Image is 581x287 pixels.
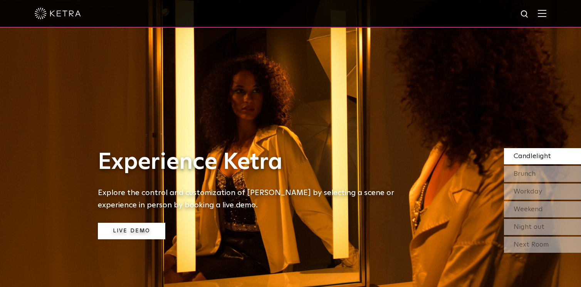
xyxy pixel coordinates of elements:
[514,206,543,213] span: Weekend
[538,10,546,17] img: Hamburger%20Nav.svg
[504,237,581,253] div: Next Room
[35,8,81,19] img: ketra-logo-2019-white
[98,187,406,211] h5: Explore the control and customization of [PERSON_NAME] by selecting a scene or experience in pers...
[514,224,544,230] span: Night out
[514,188,542,195] span: Workday
[98,223,165,239] a: Live Demo
[514,153,551,160] span: Candlelight
[514,170,536,177] span: Brunch
[520,10,530,19] img: search icon
[98,150,406,175] h1: Experience Ketra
